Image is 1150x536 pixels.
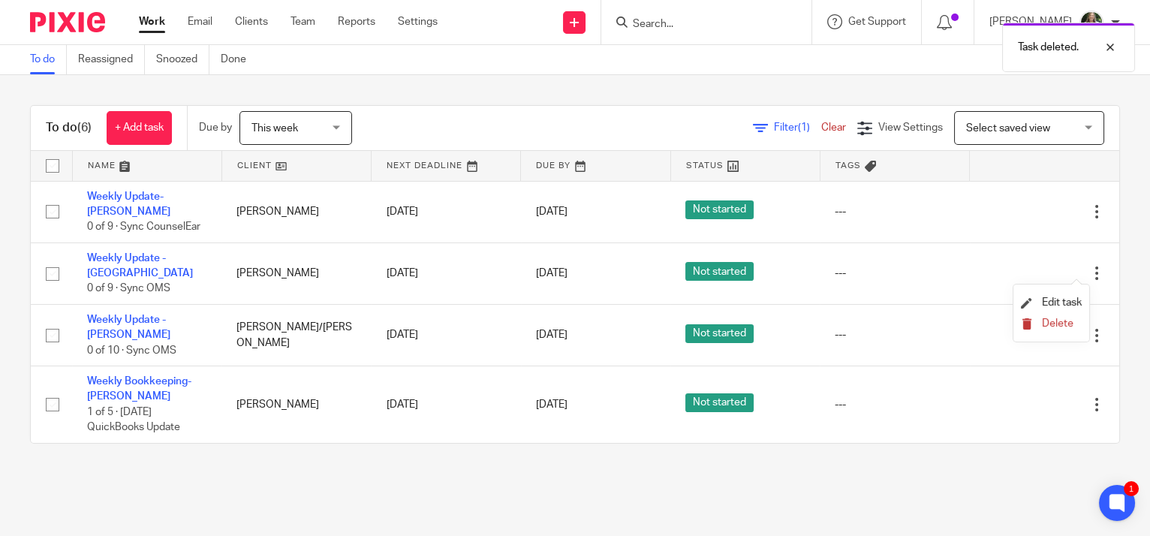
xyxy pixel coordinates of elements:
[878,122,943,133] span: View Settings
[685,324,754,343] span: Not started
[156,45,209,74] a: Snoozed
[536,206,567,217] span: [DATE]
[87,376,191,402] a: Weekly Bookkeeping- [PERSON_NAME]
[107,111,172,145] a: + Add task
[372,181,521,242] td: [DATE]
[221,242,371,304] td: [PERSON_NAME]
[235,14,268,29] a: Clients
[835,161,861,170] span: Tags
[774,122,821,133] span: Filter
[87,315,170,340] a: Weekly Update - [PERSON_NAME]
[966,123,1050,134] span: Select saved view
[87,221,200,232] span: 0 of 9 · Sync CounselEar
[536,268,567,279] span: [DATE]
[87,284,170,294] span: 0 of 9 · Sync OMS
[372,304,521,366] td: [DATE]
[291,14,315,29] a: Team
[1021,297,1082,308] a: Edit task
[221,304,371,366] td: [PERSON_NAME]/[PERSON_NAME]
[139,14,165,29] a: Work
[1079,11,1103,35] img: Robynn%20Maedl%20-%202025.JPG
[1042,297,1082,308] span: Edit task
[87,253,193,279] a: Weekly Update - [GEOGRAPHIC_DATA]
[685,200,754,219] span: Not started
[798,122,810,133] span: (1)
[536,330,567,340] span: [DATE]
[338,14,375,29] a: Reports
[77,122,92,134] span: (6)
[87,191,170,217] a: Weekly Update- [PERSON_NAME]
[221,45,257,74] a: Done
[835,327,954,342] div: ---
[30,12,105,32] img: Pixie
[221,181,371,242] td: [PERSON_NAME]
[372,242,521,304] td: [DATE]
[199,120,232,135] p: Due by
[835,204,954,219] div: ---
[685,262,754,281] span: Not started
[835,266,954,281] div: ---
[1124,481,1139,496] div: 1
[78,45,145,74] a: Reassigned
[1021,318,1082,330] button: Delete
[536,399,567,410] span: [DATE]
[188,14,212,29] a: Email
[835,397,954,412] div: ---
[221,366,371,443] td: [PERSON_NAME]
[372,366,521,443] td: [DATE]
[398,14,438,29] a: Settings
[1018,40,1079,55] p: Task deleted.
[821,122,846,133] a: Clear
[685,393,754,412] span: Not started
[87,345,176,356] span: 0 of 10 · Sync OMS
[30,45,67,74] a: To do
[251,123,298,134] span: This week
[87,407,180,433] span: 1 of 5 · [DATE] QuickBooks Update
[1042,318,1073,329] span: Delete
[46,120,92,136] h1: To do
